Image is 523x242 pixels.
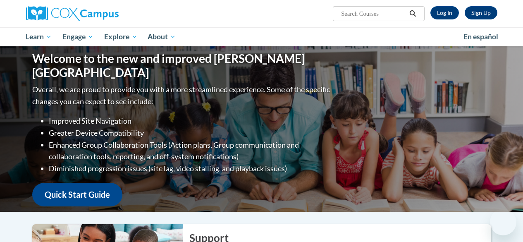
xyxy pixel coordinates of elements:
[49,139,332,163] li: Enhanced Group Collaboration Tools (Action plans, Group communication and collaboration tools, re...
[148,32,176,42] span: About
[99,27,143,46] a: Explore
[430,6,459,19] a: Log In
[463,32,498,41] span: En español
[32,52,332,79] h1: Welcome to the new and improved [PERSON_NAME][GEOGRAPHIC_DATA]
[49,115,332,127] li: Improved Site Navigation
[490,209,516,235] iframe: Button to launch messaging window
[458,28,504,46] a: En español
[26,6,119,21] img: Cox Campus
[142,27,181,46] a: About
[20,27,504,46] div: Main menu
[49,163,332,175] li: Diminished progression issues (site lag, video stalling, and playback issues)
[465,6,497,19] a: Register
[57,27,99,46] a: Engage
[406,9,419,19] button: Search
[49,127,332,139] li: Greater Device Compatibility
[26,6,175,21] a: Cox Campus
[32,84,332,108] p: Overall, we are proud to provide you with a more streamlined experience. Some of the specific cha...
[32,183,122,206] a: Quick Start Guide
[21,27,57,46] a: Learn
[340,9,406,19] input: Search Courses
[62,32,93,42] span: Engage
[104,32,137,42] span: Explore
[26,32,52,42] span: Learn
